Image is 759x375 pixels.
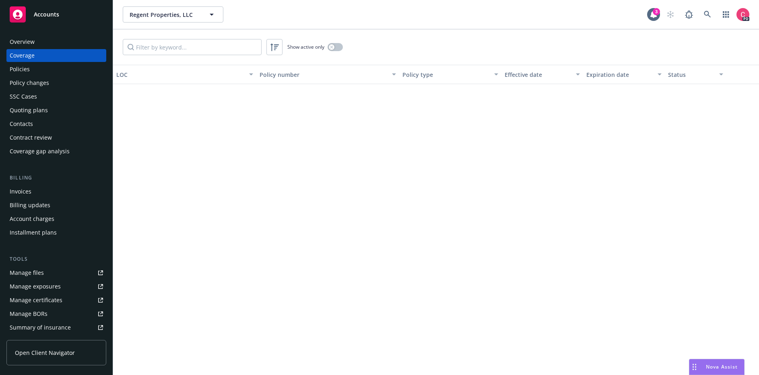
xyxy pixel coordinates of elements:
[10,185,31,198] div: Invoices
[706,363,738,370] span: Nova Assist
[6,49,106,62] a: Coverage
[10,131,52,144] div: Contract review
[6,76,106,89] a: Policy changes
[718,6,734,23] a: Switch app
[123,6,223,23] button: Regent Properties, LLC
[10,212,54,225] div: Account charges
[116,70,244,79] div: LOC
[10,226,57,239] div: Installment plans
[668,70,714,79] div: Status
[6,63,106,76] a: Policies
[130,10,199,19] span: Regent Properties, LLC
[10,90,37,103] div: SSC Cases
[260,70,388,79] div: Policy number
[699,6,716,23] a: Search
[6,280,106,293] a: Manage exposures
[34,11,59,18] span: Accounts
[6,307,106,320] a: Manage BORs
[287,43,324,50] span: Show active only
[10,49,35,62] div: Coverage
[681,6,697,23] a: Report a Bug
[6,145,106,158] a: Coverage gap analysis
[662,6,679,23] a: Start snowing
[10,266,44,279] div: Manage files
[6,321,106,334] a: Summary of insurance
[6,35,106,48] a: Overview
[6,294,106,307] a: Manage certificates
[15,348,75,357] span: Open Client Navigator
[6,3,106,26] a: Accounts
[689,359,699,375] div: Drag to move
[505,70,571,79] div: Effective date
[6,174,106,182] div: Billing
[6,90,106,103] a: SSC Cases
[6,255,106,263] div: Tools
[10,117,33,130] div: Contacts
[6,266,106,279] a: Manage files
[10,321,71,334] div: Summary of insurance
[10,199,50,212] div: Billing updates
[6,185,106,198] a: Invoices
[10,104,48,117] div: Quoting plans
[653,7,660,14] div: 3
[6,117,106,130] a: Contacts
[10,280,61,293] div: Manage exposures
[586,70,653,79] div: Expiration date
[665,65,726,84] button: Status
[689,359,745,375] button: Nova Assist
[501,65,583,84] button: Effective date
[10,145,70,158] div: Coverage gap analysis
[10,76,49,89] div: Policy changes
[6,226,106,239] a: Installment plans
[583,65,665,84] button: Expiration date
[10,294,62,307] div: Manage certificates
[113,65,256,84] button: LOC
[6,131,106,144] a: Contract review
[6,104,106,117] a: Quoting plans
[10,35,35,48] div: Overview
[399,65,501,84] button: Policy type
[256,65,400,84] button: Policy number
[6,199,106,212] a: Billing updates
[402,70,489,79] div: Policy type
[123,39,262,55] input: Filter by keyword...
[10,307,47,320] div: Manage BORs
[10,63,30,76] div: Policies
[6,212,106,225] a: Account charges
[736,8,749,21] img: photo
